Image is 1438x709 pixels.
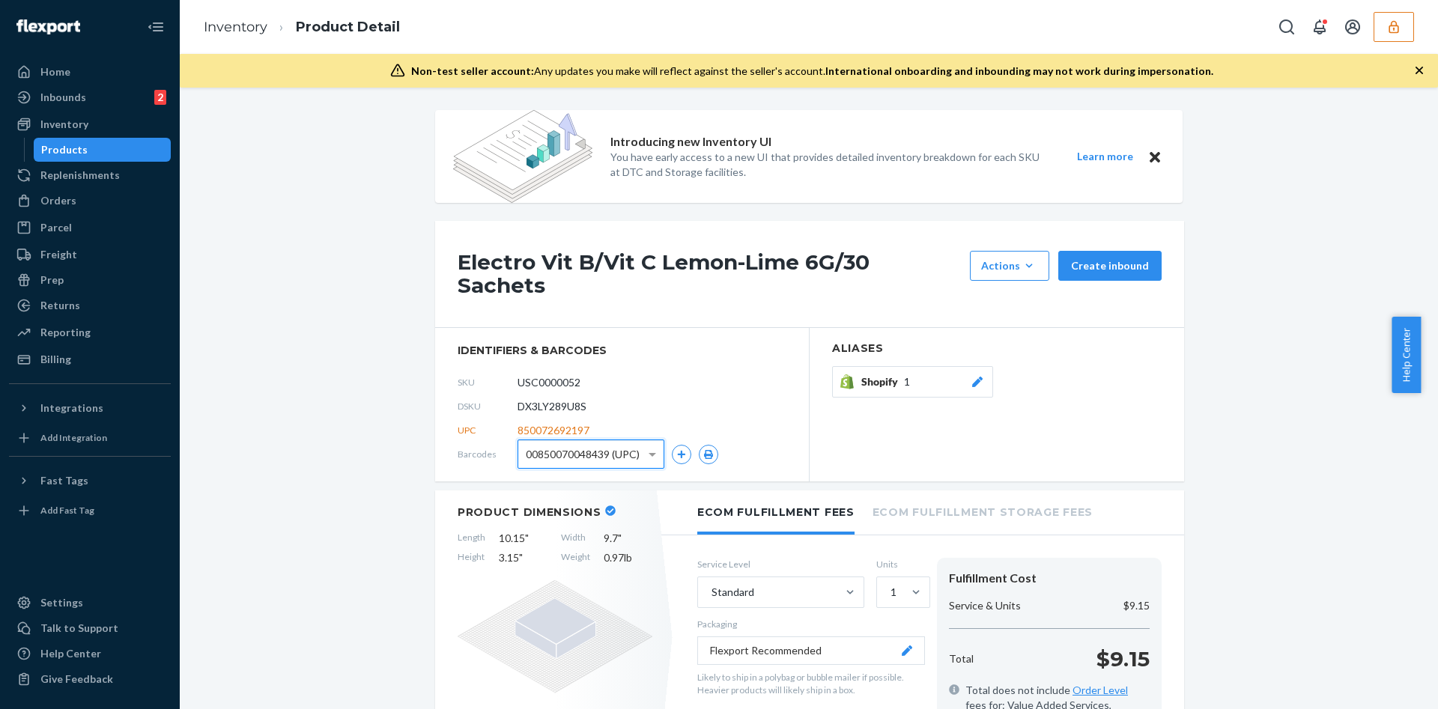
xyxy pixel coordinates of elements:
a: Add Integration [9,426,171,450]
span: DX3LY289U8S [518,399,586,414]
button: Shopify1 [832,366,993,398]
div: Add Integration [40,431,107,444]
img: new-reports-banner-icon.82668bd98b6a51aee86340f2a7b77ae3.png [453,110,592,203]
div: Orders [40,193,76,208]
div: Prep [40,273,64,287]
div: Returns [40,298,80,313]
div: Freight [40,247,77,262]
button: Talk to Support [9,616,171,640]
a: Home [9,60,171,84]
div: Integrations [40,401,103,416]
span: " [525,532,529,544]
span: Barcodes [458,448,518,460]
span: 1 [904,374,910,389]
input: Standard [710,585,712,600]
div: Add Fast Tag [40,504,94,517]
a: Inventory [9,112,171,136]
div: Parcel [40,220,72,235]
li: Ecom Fulfillment Fees [697,490,855,535]
span: Width [561,531,590,546]
div: Any updates you make will reflect against the seller's account. [411,64,1213,79]
a: Settings [9,591,171,615]
span: Length [458,531,485,546]
a: Products [34,138,172,162]
div: 1 [891,585,897,600]
span: 10.15 [499,531,547,546]
button: Create inbound [1058,251,1162,281]
div: Inventory [40,117,88,132]
li: Ecom Fulfillment Storage Fees [873,490,1093,532]
div: Home [40,64,70,79]
button: Actions [970,251,1049,281]
a: Inbounds2 [9,85,171,109]
div: Billing [40,352,71,367]
span: 0.97 lb [604,550,652,565]
div: Help Center [40,646,101,661]
input: 1 [889,585,891,600]
div: Settings [40,595,83,610]
span: 850072692197 [518,423,589,438]
div: Give Feedback [40,672,113,687]
div: Talk to Support [40,621,118,636]
p: You have early access to a new UI that provides detailed inventory breakdown for each SKU at DTC ... [610,150,1049,180]
span: 3.15 [499,550,547,565]
button: Open account menu [1338,12,1368,42]
p: Introducing new Inventory UI [610,133,771,150]
span: DSKU [458,400,518,413]
span: identifiers & barcodes [458,343,786,358]
h2: Product Dimensions [458,505,601,519]
span: Shopify [861,374,904,389]
span: Non-test seller account: [411,64,534,77]
button: Flexport Recommended [697,636,925,665]
label: Service Level [697,558,864,570]
button: Give Feedback [9,667,171,691]
a: Reporting [9,320,171,344]
span: 9.7 [604,531,652,546]
button: Close [1145,147,1165,166]
span: SKU [458,376,518,389]
span: Weight [561,550,590,565]
div: Actions [981,258,1038,273]
a: Freight [9,243,171,267]
p: Packaging [697,618,925,630]
span: Height [458,550,485,565]
div: Standard [712,585,754,600]
ol: breadcrumbs [192,5,412,49]
p: Total [949,651,974,666]
span: 00850070048439 (UPC) [526,442,640,467]
div: 2 [154,90,166,105]
div: Products [41,142,88,157]
button: Learn more [1067,147,1142,166]
button: Fast Tags [9,469,171,493]
span: International onboarding and inbounding may not work during impersonation. [825,64,1213,77]
img: Flexport logo [16,19,80,34]
p: Service & Units [949,598,1021,613]
button: Close Navigation [141,12,171,42]
label: Units [876,558,925,570]
span: " [618,532,622,544]
a: Order Level [1073,684,1128,696]
a: Prep [9,268,171,292]
a: Replenishments [9,163,171,187]
a: Returns [9,293,171,317]
a: Product Detail [296,19,400,35]
a: Add Fast Tag [9,499,171,523]
div: Replenishments [40,168,120,183]
span: " [519,551,523,564]
div: Reporting [40,325,91,340]
a: Inventory [204,19,267,35]
a: Help Center [9,642,171,666]
button: Open notifications [1305,12,1335,42]
h1: Electro Vit B/Vit C Lemon-Lime 6G/30 Sachets [458,251,962,297]
div: Fulfillment Cost [949,570,1150,587]
iframe: Opens a widget where you can chat to one of our agents [1343,664,1423,702]
h2: Aliases [832,343,1162,354]
button: Help Center [1392,317,1421,393]
button: Open Search Box [1272,12,1302,42]
a: Billing [9,347,171,371]
p: $9.15 [1123,598,1150,613]
div: Fast Tags [40,473,88,488]
div: Inbounds [40,90,86,105]
p: $9.15 [1096,644,1150,674]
